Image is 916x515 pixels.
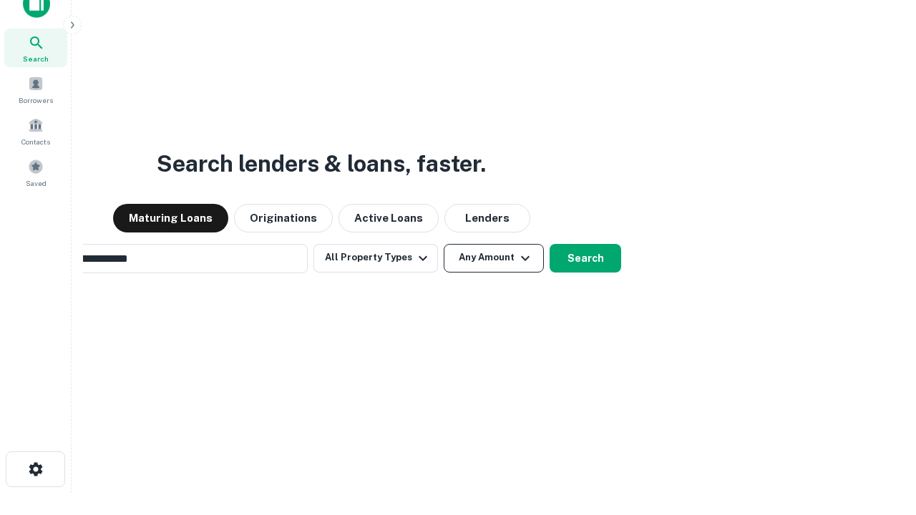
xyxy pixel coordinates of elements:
span: Search [23,53,49,64]
iframe: Chat Widget [844,401,916,469]
h3: Search lenders & loans, faster. [157,147,486,181]
span: Borrowers [19,94,53,106]
a: Contacts [4,112,67,150]
button: All Property Types [313,244,438,273]
button: Search [550,244,621,273]
a: Saved [4,153,67,192]
span: Saved [26,177,47,189]
a: Search [4,29,67,67]
button: Any Amount [444,244,544,273]
button: Active Loans [338,204,439,232]
button: Originations [234,204,333,232]
a: Borrowers [4,70,67,109]
span: Contacts [21,136,50,147]
button: Maturing Loans [113,204,228,232]
button: Lenders [444,204,530,232]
